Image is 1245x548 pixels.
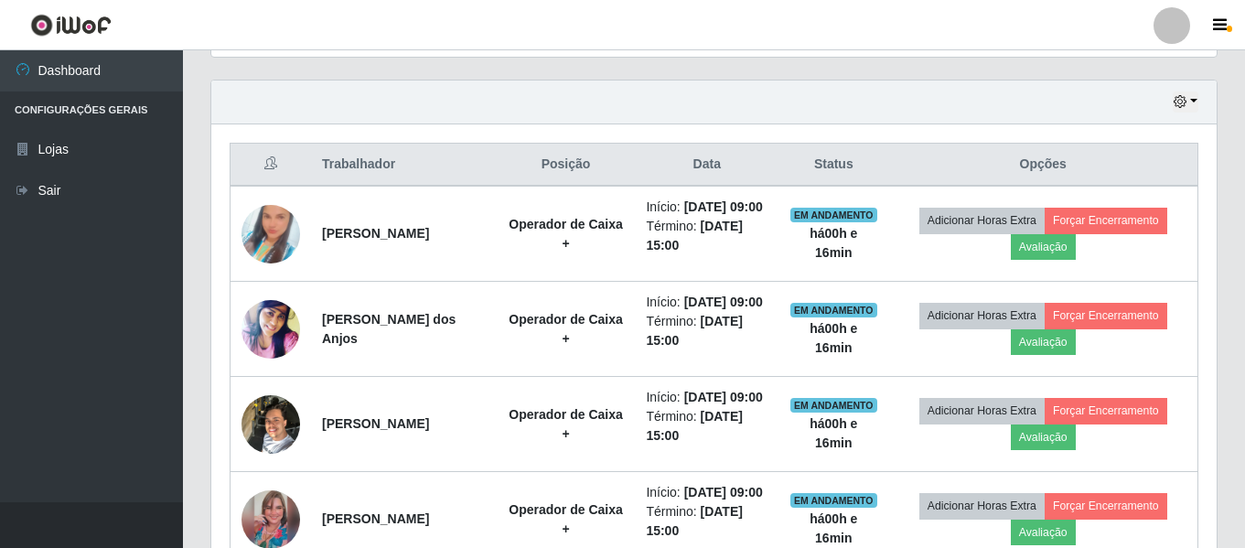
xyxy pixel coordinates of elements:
[1045,398,1167,424] button: Forçar Encerramento
[1011,329,1076,355] button: Avaliação
[1011,424,1076,450] button: Avaliação
[646,502,767,541] li: Término:
[646,198,767,217] li: Início:
[1011,234,1076,260] button: Avaliação
[509,407,623,441] strong: Operador de Caixa +
[497,144,636,187] th: Posição
[509,217,623,251] strong: Operador de Caixa +
[1045,303,1167,328] button: Forçar Encerramento
[241,295,300,363] img: 1685320572909.jpeg
[919,303,1045,328] button: Adicionar Horas Extra
[241,182,300,286] img: 1737279332588.jpeg
[790,208,877,222] span: EM ANDAMENTO
[322,511,429,526] strong: [PERSON_NAME]
[1011,520,1076,545] button: Avaliação
[646,217,767,255] li: Término:
[635,144,778,187] th: Data
[684,390,763,404] time: [DATE] 09:00
[322,226,429,241] strong: [PERSON_NAME]
[1045,493,1167,519] button: Forçar Encerramento
[810,416,857,450] strong: há 00 h e 16 min
[646,312,767,350] li: Término:
[509,312,623,346] strong: Operador de Caixa +
[919,208,1045,233] button: Adicionar Horas Extra
[790,398,877,413] span: EM ANDAMENTO
[810,511,857,545] strong: há 00 h e 16 min
[810,321,857,355] strong: há 00 h e 16 min
[790,303,877,317] span: EM ANDAMENTO
[646,407,767,446] li: Término:
[322,416,429,431] strong: [PERSON_NAME]
[810,226,857,260] strong: há 00 h e 16 min
[919,493,1045,519] button: Adicionar Horas Extra
[311,144,497,187] th: Trabalhador
[646,388,767,407] li: Início:
[30,14,112,37] img: CoreUI Logo
[919,398,1045,424] button: Adicionar Horas Extra
[888,144,1197,187] th: Opções
[241,385,300,463] img: 1725217718320.jpeg
[790,493,877,508] span: EM ANDAMENTO
[322,312,456,346] strong: [PERSON_NAME] dos Anjos
[684,485,763,500] time: [DATE] 09:00
[646,293,767,312] li: Início:
[684,199,763,214] time: [DATE] 09:00
[509,502,623,536] strong: Operador de Caixa +
[778,144,888,187] th: Status
[684,295,763,309] time: [DATE] 09:00
[646,483,767,502] li: Início:
[1045,208,1167,233] button: Forçar Encerramento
